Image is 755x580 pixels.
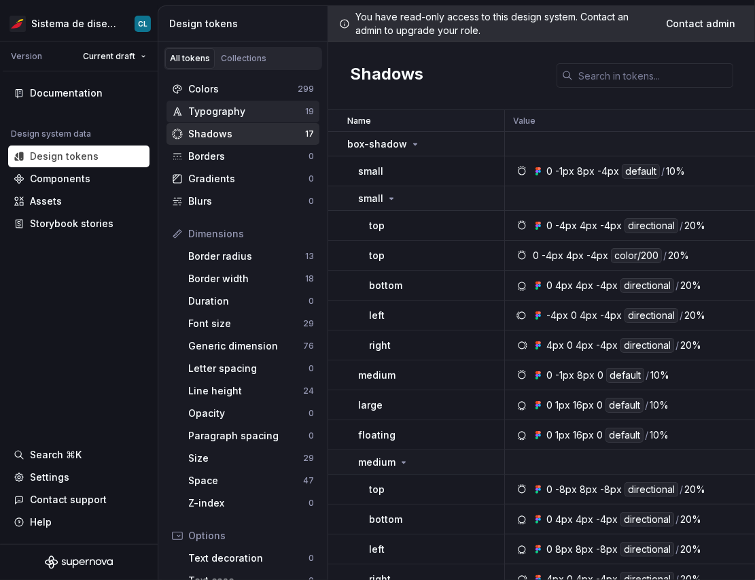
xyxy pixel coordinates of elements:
p: left [369,543,385,556]
div: / [680,218,683,233]
div: 8px [555,542,573,557]
div: Opacity [188,407,309,420]
p: right [369,339,391,352]
div: 0 [597,398,603,413]
div: 4px [580,218,597,233]
div: 0 [597,368,603,383]
div: Generic dimension [188,339,303,353]
div: Documentation [30,86,103,100]
p: large [358,398,383,412]
a: Size29 [183,447,319,469]
div: / [675,512,679,527]
div: Border radius [188,250,305,263]
div: Options [188,529,314,543]
div: 4px [576,338,593,353]
div: 4px [566,248,584,263]
div: 20% [680,338,701,353]
div: color/200 [611,248,662,263]
div: 29 [303,453,314,464]
a: Documentation [8,82,150,104]
p: left [369,309,385,322]
div: Help [30,515,52,529]
a: Space47 [183,470,319,492]
a: Settings [8,466,150,488]
div: default [606,368,644,383]
div: 0 [546,512,552,527]
div: 1px [555,398,570,413]
div: 17 [305,129,314,139]
div: 18 [305,273,314,284]
div: Storybook stories [30,217,113,231]
div: 20% [680,512,701,527]
a: Gradients0 [166,168,319,190]
div: 4px [546,338,564,353]
div: directional [625,308,678,323]
div: 4px [576,278,593,293]
a: Line height24 [183,380,319,402]
div: 8px [577,164,595,179]
div: -8px [555,482,577,497]
div: 20% [684,218,705,233]
div: Collections [221,53,266,64]
div: 20% [684,308,705,323]
div: -4px [555,218,577,233]
div: / [680,482,683,497]
p: Value [513,116,535,126]
a: Duration0 [183,290,319,312]
div: Line height [188,384,303,398]
div: -4px [542,248,563,263]
div: 0 [597,428,603,443]
div: Version [11,51,42,62]
div: Typography [188,105,305,118]
p: top [369,249,385,262]
div: / [663,248,667,263]
div: / [645,428,648,443]
div: 0 [546,398,552,413]
div: 0 [309,363,314,374]
div: 0 [309,296,314,307]
p: small [358,165,383,178]
div: 29 [303,318,314,329]
div: 76 [303,341,314,352]
div: Space [188,474,303,488]
button: Help [8,511,150,533]
div: 10% [650,398,669,413]
a: Letter spacing0 [183,358,319,379]
p: box-shadow [347,137,407,151]
div: 20% [680,278,701,293]
div: 19 [305,106,314,117]
div: Components [30,172,90,186]
button: Current draft [77,47,152,66]
a: Colors299 [166,78,319,100]
div: -4px [596,338,618,353]
div: 0 [546,428,552,443]
a: Typography19 [166,101,319,122]
div: 0 [567,338,573,353]
div: 20% [668,248,689,263]
div: 299 [298,84,314,95]
div: Search ⌘K [30,448,82,462]
a: Borders0 [166,146,319,167]
div: -4px [600,308,622,323]
img: 55604660-494d-44a9-beb2-692398e9940a.png [10,16,26,32]
div: 0 [309,151,314,162]
p: top [369,219,385,233]
div: 0 [309,430,314,441]
p: medium [358,369,396,382]
span: Contact admin [666,17,735,31]
a: Generic dimension76 [183,335,319,357]
div: 0 [546,542,552,557]
p: You have read-only access to this design system. Contact an admin to upgrade your role. [355,10,652,37]
a: Supernova Logo [45,556,113,569]
p: small [358,192,383,205]
div: / [661,164,665,179]
div: -4px [600,218,622,233]
p: Name [347,116,371,126]
div: directional [620,542,674,557]
div: Shadows [188,127,305,141]
div: 8px [580,482,597,497]
div: Assets [30,194,62,208]
div: Gradients [188,172,309,186]
p: top [369,483,385,496]
div: / [675,338,679,353]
